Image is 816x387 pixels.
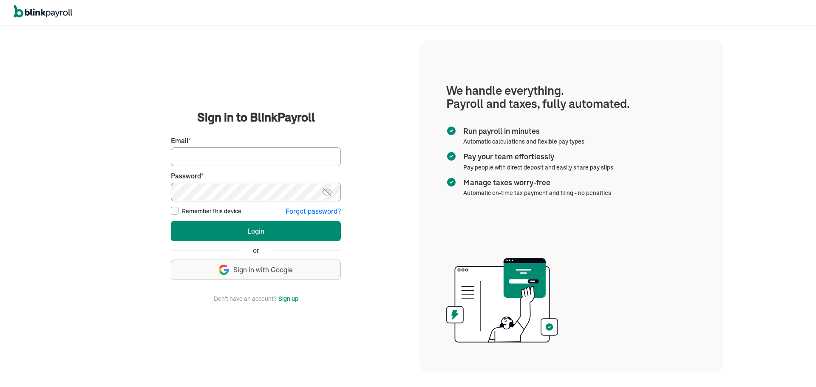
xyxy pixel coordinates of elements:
button: Login [171,221,341,241]
span: Automatic calculations and flexible pay types [463,138,584,145]
img: eye [322,187,332,197]
span: or [253,246,259,255]
span: Pay people with direct deposit and easily share pay slips [463,164,613,171]
span: Sign in with Google [233,265,293,275]
span: Sign in to BlinkPayroll [197,109,315,126]
span: Don't have an account? [214,294,277,304]
span: Automatic on-time tax payment and filing - no penalties [463,189,611,197]
img: logo [14,5,72,18]
button: Sign up [278,294,298,304]
span: Manage taxes worry-free [463,177,608,188]
img: checkmark [446,126,456,136]
label: Remember this device [182,207,241,215]
label: Email [171,136,341,146]
span: Pay your team effortlessly [463,151,610,162]
button: Sign in with Google [171,260,341,280]
label: Password [171,171,341,181]
input: Your email address [171,147,341,166]
button: Forgot password? [286,206,341,216]
img: illustration [446,255,558,345]
span: Run payroll in minutes [463,126,581,137]
img: checkmark [446,151,456,161]
img: google [219,265,229,275]
h1: We handle everything. Payroll and taxes, fully automated. [446,84,696,110]
img: checkmark [446,177,456,187]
